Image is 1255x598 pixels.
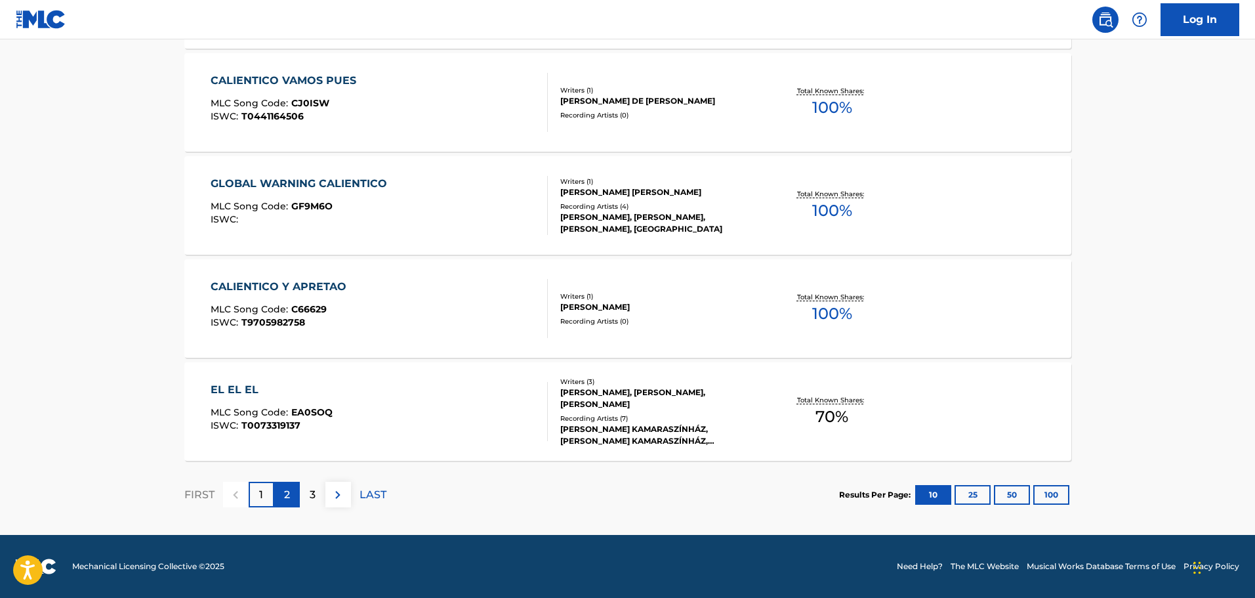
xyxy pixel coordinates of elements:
div: Recording Artists ( 0 ) [560,110,758,120]
span: T0073319137 [241,419,300,431]
a: Musical Works Database Terms of Use [1027,561,1176,572]
div: [PERSON_NAME], [PERSON_NAME], [PERSON_NAME] [560,387,758,410]
span: 70 % [815,405,848,429]
a: CALIENTICO Y APRETAOMLC Song Code:C66629ISWC:T9705982758Writers (1)[PERSON_NAME]Recording Artists... [184,259,1071,358]
p: 3 [310,487,316,503]
span: MLC Song Code : [211,200,291,212]
p: 1 [259,487,263,503]
div: Writers ( 1 ) [560,291,758,301]
button: 50 [994,485,1030,505]
div: GLOBAL WARNING CALIENTICO [211,176,394,192]
span: ISWC : [211,110,241,122]
span: 100 % [812,199,852,223]
div: Writers ( 3 ) [560,377,758,387]
iframe: Chat Widget [1189,535,1255,598]
div: Recording Artists ( 0 ) [560,316,758,326]
div: [PERSON_NAME], [PERSON_NAME], [PERSON_NAME], [GEOGRAPHIC_DATA] [560,211,758,235]
p: LAST [360,487,386,503]
span: 100 % [812,96,852,119]
span: GF9M6O [291,200,333,212]
div: [PERSON_NAME] [PERSON_NAME] [560,186,758,198]
div: [PERSON_NAME] DE [PERSON_NAME] [560,95,758,107]
div: Writers ( 1 ) [560,85,758,95]
span: EA0SOQ [291,406,333,418]
a: GLOBAL WARNING CALIENTICOMLC Song Code:GF9M6OISWC:Writers (1)[PERSON_NAME] [PERSON_NAME]Recording... [184,156,1071,255]
button: 25 [955,485,991,505]
span: Mechanical Licensing Collective © 2025 [72,561,224,572]
p: FIRST [184,487,215,503]
div: Drag [1193,548,1201,587]
p: Total Known Shares: [797,189,867,199]
button: 10 [915,485,951,505]
span: MLC Song Code : [211,303,291,315]
span: CJ0ISW [291,97,329,109]
a: The MLC Website [951,561,1019,572]
div: CALIENTICO VAMOS PUES [211,73,363,89]
span: C66629 [291,303,327,315]
a: Log In [1161,3,1239,36]
p: Total Known Shares: [797,395,867,405]
img: MLC Logo [16,10,66,29]
span: ISWC : [211,419,241,431]
div: Recording Artists ( 7 ) [560,414,758,423]
a: Need Help? [897,561,943,572]
img: right [330,487,346,503]
div: Recording Artists ( 4 ) [560,202,758,211]
p: Total Known Shares: [797,292,867,302]
span: MLC Song Code : [211,97,291,109]
img: help [1132,12,1147,28]
div: Help [1126,7,1153,33]
span: 100 % [812,302,852,326]
span: ISWC : [211,213,241,225]
p: Results Per Page: [839,489,914,501]
span: MLC Song Code : [211,406,291,418]
img: logo [16,559,56,574]
div: CALIENTICO Y APRETAO [211,279,353,295]
div: [PERSON_NAME] KAMARASZÍNHÁZ, [PERSON_NAME] KAMARASZÍNHÁZ, [PERSON_NAME] KAMARASZÍNHÁZ, [PERSON_NA... [560,423,758,447]
div: [PERSON_NAME] [560,301,758,313]
p: Total Known Shares: [797,86,867,96]
span: T9705982758 [241,316,305,328]
div: Writers ( 1 ) [560,177,758,186]
div: EL EL EL [211,382,333,398]
button: 100 [1033,485,1069,505]
a: Privacy Policy [1183,561,1239,572]
span: T0441164506 [241,110,304,122]
a: Public Search [1092,7,1119,33]
img: search [1098,12,1113,28]
a: EL EL ELMLC Song Code:EA0SOQISWC:T0073319137Writers (3)[PERSON_NAME], [PERSON_NAME], [PERSON_NAME... [184,362,1071,461]
a: CALIENTICO VAMOS PUESMLC Song Code:CJ0ISWISWC:T0441164506Writers (1)[PERSON_NAME] DE [PERSON_NAME... [184,53,1071,152]
p: 2 [284,487,290,503]
span: ISWC : [211,316,241,328]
